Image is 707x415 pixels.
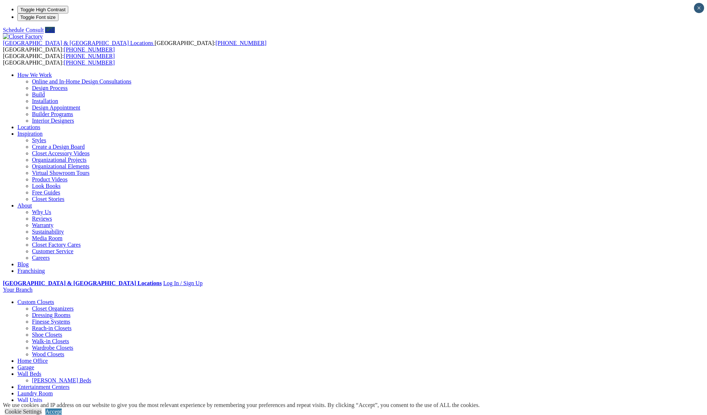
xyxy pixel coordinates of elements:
[32,196,64,202] a: Closet Stories
[17,299,54,305] a: Custom Closets
[32,312,70,318] a: Dressing Rooms
[20,15,56,20] span: Toggle Font size
[17,371,41,377] a: Wall Beds
[32,229,64,235] a: Sustainability
[32,176,68,182] a: Product Videos
[694,3,704,13] button: Close
[3,280,162,286] a: [GEOGRAPHIC_DATA] & [GEOGRAPHIC_DATA] Locations
[32,345,73,351] a: Wardrobe Closets
[32,170,90,176] a: Virtual Showroom Tours
[17,124,40,130] a: Locations
[3,40,267,53] span: [GEOGRAPHIC_DATA]: [GEOGRAPHIC_DATA]:
[32,235,62,241] a: Media Room
[32,332,62,338] a: Shoe Closets
[17,358,48,364] a: Home Office
[32,118,74,124] a: Interior Designers
[17,13,58,21] button: Toggle Font size
[17,390,53,396] a: Laundry Room
[32,183,61,189] a: Look Books
[163,280,202,286] a: Log In / Sign Up
[32,255,50,261] a: Careers
[45,408,62,415] a: Accept
[32,91,45,98] a: Build
[3,402,480,408] div: We use cookies and IP address on our website to give you the most relevant experience by remember...
[64,59,115,66] a: [PHONE_NUMBER]
[32,325,72,331] a: Reach-in Closets
[64,46,115,53] a: [PHONE_NUMBER]
[32,248,73,254] a: Customer Service
[32,111,73,117] a: Builder Programs
[32,351,64,357] a: Wood Closets
[32,150,90,156] a: Closet Accessory Videos
[32,215,52,222] a: Reviews
[32,157,86,163] a: Organizational Projects
[32,319,70,325] a: Finesse Systems
[17,202,32,209] a: About
[3,40,153,46] span: [GEOGRAPHIC_DATA] & [GEOGRAPHIC_DATA] Locations
[32,137,46,143] a: Styles
[17,72,52,78] a: How We Work
[32,305,74,312] a: Closet Organizers
[32,189,60,196] a: Free Guides
[17,397,42,403] a: Wall Units
[17,6,68,13] button: Toggle High Contrast
[32,209,51,215] a: Why Us
[5,408,42,415] a: Cookie Settings
[17,131,42,137] a: Inspiration
[20,7,65,12] span: Toggle High Contrast
[17,268,45,274] a: Franchising
[3,33,43,40] img: Closet Factory
[32,222,53,228] a: Warranty
[3,27,44,33] a: Schedule Consult
[32,85,68,91] a: Design Process
[45,27,55,33] a: Call
[17,384,70,390] a: Entertainment Centers
[32,98,58,104] a: Installation
[3,53,115,66] span: [GEOGRAPHIC_DATA]: [GEOGRAPHIC_DATA]:
[32,163,89,169] a: Organizational Elements
[32,377,91,383] a: [PERSON_NAME] Beds
[17,364,34,370] a: Garage
[32,242,81,248] a: Closet Factory Cares
[32,104,80,111] a: Design Appointment
[32,338,69,344] a: Walk-in Closets
[3,40,155,46] a: [GEOGRAPHIC_DATA] & [GEOGRAPHIC_DATA] Locations
[32,144,85,150] a: Create a Design Board
[17,261,29,267] a: Blog
[64,53,115,59] a: [PHONE_NUMBER]
[3,287,32,293] a: Your Branch
[215,40,266,46] a: [PHONE_NUMBER]
[32,78,131,85] a: Online and In-Home Design Consultations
